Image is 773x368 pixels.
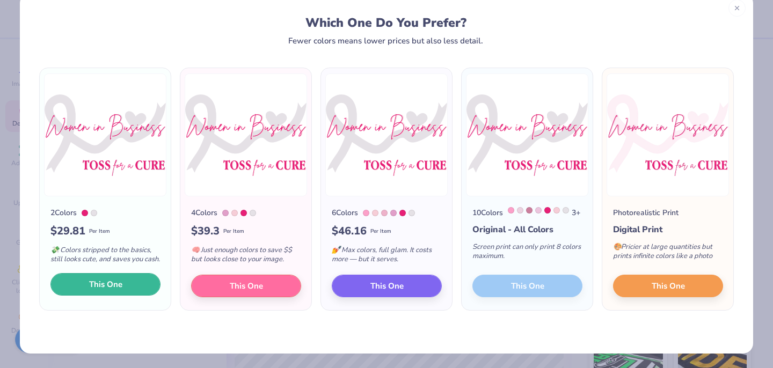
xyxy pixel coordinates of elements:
div: 2 Colors [50,207,77,218]
div: Photorealistic Print [613,207,679,218]
div: 213 C [240,210,247,216]
button: This One [191,275,301,297]
div: 663 C [250,210,256,216]
div: 7431 C [526,207,533,214]
div: Pricier at large quantities but prints infinite colors like a photo [613,236,723,271]
span: 💅 [332,245,340,255]
div: Just enough colors to save $$ but looks close to your image. [191,239,301,275]
div: Colors stripped to the basics, still looks cute, and saves you cash. [50,239,161,275]
span: Per Item [89,227,110,235]
div: 4 Colors [191,207,217,218]
img: 2 color option [44,73,166,196]
span: $ 39.3 [191,223,220,239]
span: This One [89,278,122,291]
div: Fewer colors means lower prices but also less detail. [288,36,483,45]
span: 🎨 [613,242,622,252]
button: This One [332,275,442,297]
span: Per Item [370,227,391,235]
div: 3 + [508,207,580,218]
button: This One [50,273,161,296]
div: 670 C [517,207,523,214]
div: 213 C [399,210,406,216]
img: 4 color option [185,73,307,196]
div: Which One Do You Prefer? [49,16,723,30]
div: 517 C [535,207,542,214]
div: 663 C [563,207,569,214]
span: This One [652,280,685,292]
span: $ 29.81 [50,223,85,239]
span: 🧠 [191,245,200,255]
div: Max colors, full glam. It costs more — but it serves. [332,239,442,275]
div: Original - All Colors [472,223,582,236]
div: Screen print can only print 8 colors maximum. [472,236,582,271]
span: This One [230,280,263,292]
button: This One [613,275,723,297]
span: This One [370,280,404,292]
div: 672 C [222,210,229,216]
div: 210 C [508,207,514,214]
img: 6 color option [325,73,448,196]
div: 672 C [390,210,397,216]
div: 10 Colors [472,207,503,218]
div: 213 C [82,210,88,216]
div: 706 C [231,210,238,216]
div: 663 C [91,210,97,216]
span: Per Item [223,227,244,235]
div: 706 C [553,207,560,214]
span: $ 46.16 [332,223,367,239]
span: 💸 [50,245,59,255]
div: 213 C [544,207,551,214]
div: 203 C [381,210,388,216]
div: Digital Print [613,223,723,236]
div: 6 Colors [332,207,358,218]
div: 210 C [363,210,369,216]
div: 706 C [372,210,378,216]
img: Photorealistic preview [607,73,729,196]
img: 10 color option [466,73,588,196]
div: 663 C [409,210,415,216]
